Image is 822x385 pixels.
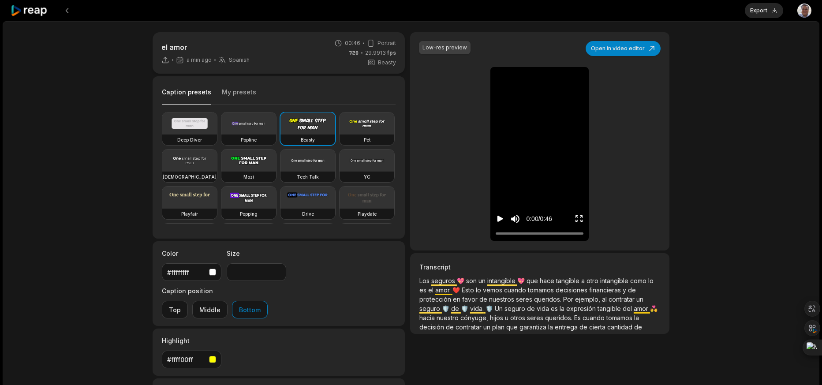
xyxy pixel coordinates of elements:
button: Play video [496,211,504,227]
span: de [451,305,461,312]
span: tomamos [528,286,556,294]
span: intangible [487,277,517,284]
span: a min ago [187,56,212,64]
span: Un [495,305,504,312]
div: Low-res preview [422,44,467,52]
span: cuando [504,286,528,294]
span: contratar [609,295,636,303]
label: Color [162,249,221,258]
div: 0:00 / 0:46 [526,214,552,224]
span: son [466,277,478,284]
h3: [DEMOGRAPHIC_DATA] [163,173,217,180]
span: hace [540,277,556,284]
span: que [506,323,519,331]
span: intangible [600,277,630,284]
span: amor [634,305,650,312]
span: un [483,323,492,331]
h3: Popline [241,136,257,143]
div: #ffff00ff [167,355,205,364]
span: cierta [589,323,607,331]
span: seres [527,314,545,321]
h3: Playfair [181,210,198,217]
span: cuando [583,314,606,321]
span: tomamos [606,314,634,321]
span: 29.9913 [365,49,396,57]
span: seguro [419,305,442,312]
span: es [551,305,560,312]
span: a [581,277,587,284]
span: un [636,295,643,303]
span: financieras [589,286,623,294]
span: Portrait [377,39,396,47]
button: Export [745,3,783,18]
span: de [634,323,642,331]
span: 00:46 [345,39,360,47]
span: queridos. [534,295,563,303]
span: otro [587,277,600,284]
span: decisión [419,323,446,331]
span: seres [516,295,534,303]
span: y [623,286,628,294]
span: Es [574,314,583,321]
span: lo [476,286,483,294]
span: queridos. [545,314,574,321]
span: favor [462,295,479,303]
button: My presets [222,88,256,105]
span: plan [492,323,506,331]
p: 💖 💖 ❤️ 🛡️ 🛡️ 🛡️ 💑 ✨ [419,276,660,332]
h3: Drive [302,210,314,217]
h3: Playdate [358,210,377,217]
span: vemos [483,286,504,294]
span: nuestro [437,314,460,321]
span: otros [510,314,527,321]
span: de [628,286,636,294]
h3: Pet [364,136,370,143]
span: Beasty [378,59,396,67]
span: es [419,286,428,294]
h3: Popping [240,210,258,217]
span: Spanish [229,56,250,64]
span: tangible [598,305,623,312]
span: contratar [456,323,483,331]
span: vida [537,305,551,312]
span: lo [648,277,654,284]
span: de [479,295,489,303]
span: seguro [504,305,527,312]
label: Highlight [162,336,221,345]
span: de [579,323,589,331]
span: Esto [462,286,476,294]
span: amor. [435,286,452,294]
button: #ffffffff [162,263,221,281]
span: como [630,277,648,284]
span: tangible [556,277,581,284]
span: cantidad [607,323,634,331]
span: hijos [490,314,505,321]
span: decisiones [556,286,589,294]
button: #ffff00ff [162,351,221,368]
label: Size [227,249,286,258]
button: Mute sound [510,213,521,224]
span: seguros [431,277,457,284]
span: protección [419,295,453,303]
span: que [527,277,540,284]
button: Enter Fullscreen [575,211,583,227]
p: el amor [161,42,250,52]
span: expresión [566,305,598,312]
span: de [446,323,456,331]
span: hacia [419,314,437,321]
h3: Beasty [301,136,315,143]
span: nuestros [489,295,516,303]
button: Caption presets [162,88,211,105]
span: garantiza [519,323,548,331]
span: un [478,277,487,284]
h3: Deep Diver [177,136,202,143]
label: Caption position [162,286,268,295]
span: de [527,305,537,312]
h3: Mozi [243,173,254,180]
button: Open in video editor [586,41,661,56]
button: Middle [192,301,228,318]
span: vida. [470,305,486,312]
span: del [623,305,634,312]
span: ejemplo, [575,295,602,303]
span: al [602,295,609,303]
